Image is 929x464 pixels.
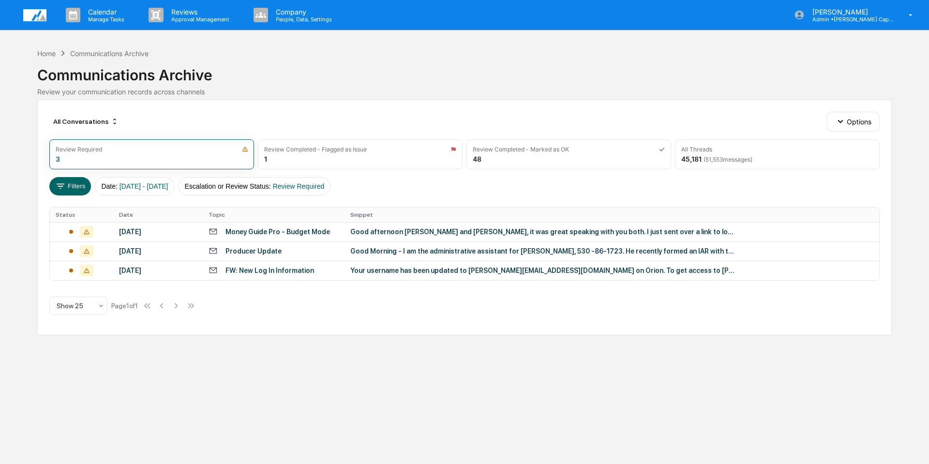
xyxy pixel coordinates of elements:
div: Producer Update [225,247,282,255]
div: 1 [264,155,267,163]
p: Calendar [80,8,129,16]
div: 48 [473,155,481,163]
div: Good Morning - I am the administrative assistant for [PERSON_NAME], 530 -86-1723. He recently for... [350,247,737,255]
div: Review Required [56,146,102,153]
div: [DATE] [119,267,197,274]
span: [DATE] - [DATE] [120,182,168,190]
p: Admin • [PERSON_NAME] Capital Management [805,16,895,23]
th: Snippet [345,208,879,222]
div: [DATE] [119,228,197,236]
img: logo [23,9,46,21]
div: Review your communication records across channels [37,88,892,96]
p: Approval Management [164,16,234,23]
p: People, Data, Settings [268,16,337,23]
div: Review Completed - Marked as OK [473,146,569,153]
div: All Conversations [49,114,122,129]
span: ( 51,553 messages) [704,156,752,163]
div: 45,181 [681,155,752,163]
div: Good afternoon [PERSON_NAME] and [PERSON_NAME], it was great speaking with you both. I just sent ... [350,228,737,236]
div: 3 [56,155,60,163]
p: Manage Tasks [80,16,129,23]
div: Your username has been updated to [PERSON_NAME][EMAIL_ADDRESS][DOMAIN_NAME] on Orion. To get acce... [350,267,737,274]
div: FW: New Log In Information [225,267,314,274]
div: Money Guide Pro - Budget Mode [225,228,330,236]
img: icon [242,146,248,152]
img: icon [659,146,665,152]
div: Communications Archive [70,49,149,58]
div: Review Completed - Flagged as Issue [264,146,367,153]
button: Options [827,112,880,131]
p: Company [268,8,337,16]
div: Page 1 of 1 [111,302,138,310]
th: Status [50,208,113,222]
span: Review Required [273,182,325,190]
div: Home [37,49,56,58]
button: Filters [49,177,91,195]
p: [PERSON_NAME] [805,8,895,16]
div: [DATE] [119,247,197,255]
img: icon [450,146,456,152]
button: Date:[DATE] - [DATE] [95,177,174,195]
div: Communications Archive [37,59,892,84]
button: Escalation or Review Status:Review Required [178,177,330,195]
iframe: Open customer support [898,432,924,458]
div: All Threads [681,146,712,153]
p: Reviews [164,8,234,16]
th: Topic [203,208,345,222]
th: Date [113,208,203,222]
